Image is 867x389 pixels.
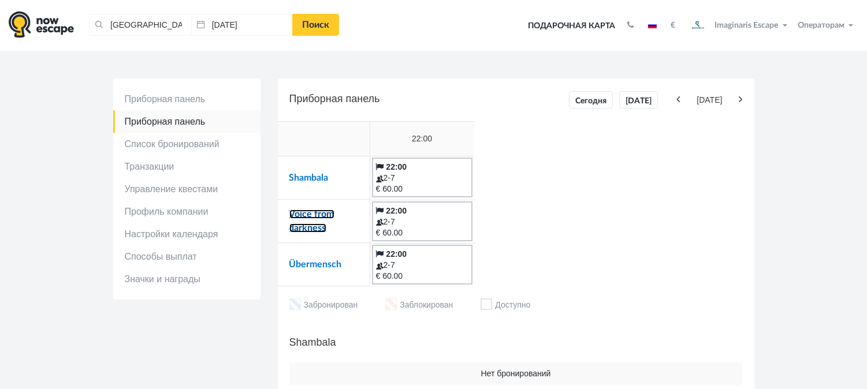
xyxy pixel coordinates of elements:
[9,11,74,38] img: logo
[619,91,658,109] a: [DATE]
[386,162,407,171] b: 22:00
[376,184,468,194] div: € 60.00
[372,245,472,285] a: 22:00 2-7 € 60.00
[386,249,407,259] b: 22:00
[684,14,792,37] button: Imaginaris Escape
[376,260,468,271] div: 2-7
[113,200,261,223] a: Профиль компании
[370,122,474,156] td: 22:00
[385,298,453,313] li: Заблокирован
[289,260,342,269] a: Übermensch
[376,271,468,282] div: € 60.00
[289,210,334,233] a: Voice from darkness
[289,362,743,385] td: Нет бронирований
[191,14,293,36] input: Дата
[795,20,858,31] button: Операторам
[292,14,339,36] a: Поиск
[113,223,261,245] a: Настройки календаря
[113,110,261,133] a: Приборная панель
[715,19,779,29] span: Imaginaris Escape
[289,298,358,313] li: Забронирован
[113,133,261,155] a: Список бронирований
[113,245,261,268] a: Способы выплат
[671,21,675,29] strong: €
[113,268,261,290] a: Значки и награды
[648,23,657,28] img: ru.jpg
[376,216,468,227] div: 2-7
[113,178,261,200] a: Управление квестами
[376,227,468,238] div: € 60.00
[798,21,844,29] span: Операторам
[289,173,329,182] a: Shambala
[524,13,619,39] a: Подарочная карта
[289,334,743,351] h5: Shambala
[113,88,261,110] a: Приборная панель
[481,298,530,313] li: Доступно
[569,91,613,109] a: Сегодня
[372,201,472,241] a: 22:00 2-7 € 60.00
[90,14,191,36] input: Город или название квеста
[683,95,736,106] span: [DATE]
[372,158,472,197] a: 22:00 2-7 € 60.00
[113,155,261,178] a: Транзакции
[665,20,681,31] button: €
[376,173,468,184] div: 2-7
[386,206,407,215] b: 22:00
[289,90,743,110] h5: Приборная панель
